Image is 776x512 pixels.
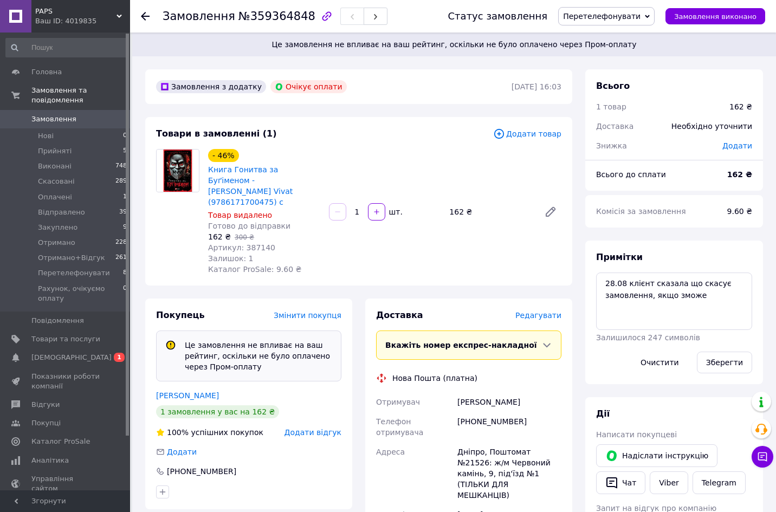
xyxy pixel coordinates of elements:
[376,417,423,437] span: Телефон отримувача
[156,391,219,400] a: [PERSON_NAME]
[445,204,535,219] div: 162 ₴
[156,80,266,93] div: Замовлення з додатку
[35,16,130,26] div: Ваш ID: 4019835
[115,177,127,186] span: 289
[123,223,127,232] span: 9
[729,101,752,112] div: 162 ₴
[235,234,254,241] span: 300 ₴
[208,243,275,252] span: Артикул: 387140
[208,211,272,219] span: Товар видалено
[238,10,315,23] span: №359364848
[123,268,127,278] span: 8
[208,149,239,162] div: - 46%
[674,12,756,21] span: Замовлення виконано
[123,131,127,141] span: 0
[727,170,752,179] b: 162 ₴
[455,392,564,412] div: [PERSON_NAME]
[455,412,564,442] div: [PHONE_NUMBER]
[665,8,765,24] button: Замовлення виконано
[31,114,76,124] span: Замовлення
[596,141,627,150] span: Знижка
[31,67,62,77] span: Головна
[115,161,127,171] span: 748
[156,405,279,418] div: 1 замовлення у вас на 162 ₴
[31,456,69,465] span: Аналітика
[596,81,630,91] span: Всього
[114,353,125,362] span: 1
[385,341,537,349] span: Вкажіть номер експрес-накладної
[156,310,205,320] span: Покупець
[512,82,561,91] time: [DATE] 16:03
[693,471,746,494] a: Telegram
[180,340,337,372] div: Це замовлення не впливає на ваш рейтинг, оскільки не було оплачено через Пром-оплату
[650,471,688,494] a: Viber
[752,446,773,468] button: Чат з покупцем
[390,373,480,384] div: Нова Пошта (платна)
[208,165,293,206] a: Книга Гонитва за Буґіменом - [PERSON_NAME] Vivat (9786171700475) c
[596,471,645,494] button: Чат
[31,316,84,326] span: Повідомлення
[119,208,127,217] span: 39
[455,442,564,505] div: Дніпро, Поштомат №21526: ж/м Червоний камінь, 9, під'їзд №1 (ТІЛЬКИ ДЛЯ МЕШКАНЦІВ)
[167,448,197,456] span: Додати
[156,427,263,438] div: успішних покупок
[38,238,75,248] span: Отримано
[270,80,347,93] div: Очікує оплати
[596,273,752,330] textarea: 28.08 клієнт сказала що скасує замовлення, якщо зможе
[596,170,666,179] span: Всього до сплати
[722,141,752,150] span: Додати
[448,11,548,22] div: Статус замовлення
[31,400,60,410] span: Відгуки
[31,372,100,391] span: Показники роботи компанії
[493,128,561,140] span: Додати товар
[596,333,700,342] span: Залишилося 247 символів
[31,474,100,494] span: Управління сайтом
[376,310,423,320] span: Доставка
[208,232,231,241] span: 162 ₴
[167,428,189,437] span: 100%
[38,161,72,171] span: Виконані
[631,352,688,373] button: Очистити
[38,284,123,303] span: Рахунок, очікуємо оплату
[38,177,75,186] span: Скасовані
[31,437,90,446] span: Каталог ProSale
[145,39,763,50] span: Це замовлення не впливає на ваш рейтинг, оскільки не було оплачено через Пром-оплату
[115,253,127,263] span: 261
[596,444,717,467] button: Надіслати інструкцію
[376,448,405,456] span: Адреса
[123,284,127,303] span: 0
[596,430,677,439] span: Написати покупцеві
[540,201,561,223] a: Редагувати
[596,252,643,262] span: Примітки
[163,10,235,23] span: Замовлення
[35,7,117,16] span: PAPS
[376,398,420,406] span: Отримувач
[38,268,110,278] span: Перетелефонувати
[31,86,130,105] span: Замовлення та повідомлення
[38,208,85,217] span: Відправлено
[31,334,100,344] span: Товари та послуги
[31,418,61,428] span: Покупці
[38,253,105,263] span: Отримано+Відгук
[284,428,341,437] span: Додати відгук
[5,38,128,57] input: Пошук
[665,114,759,138] div: Необхідно уточнити
[38,223,77,232] span: Закуплено
[596,409,610,419] span: Дії
[596,207,686,216] span: Комісія за замовлення
[563,12,641,21] span: Перетелефонувати
[727,207,752,216] span: 9.60 ₴
[123,192,127,202] span: 1
[38,192,72,202] span: Оплачені
[208,254,254,263] span: Залишок: 1
[157,150,199,192] img: Книга Гонитва за Буґіменом - Річард Чизмар Vivat (9786171700475) c
[596,122,633,131] span: Доставка
[166,466,237,477] div: [PHONE_NUMBER]
[208,222,290,230] span: Готово до відправки
[31,353,112,362] span: [DEMOGRAPHIC_DATA]
[156,128,277,139] span: Товари в замовленні (1)
[596,102,626,111] span: 1 товар
[386,206,404,217] div: шт.
[141,11,150,22] div: Повернутися назад
[123,146,127,156] span: 5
